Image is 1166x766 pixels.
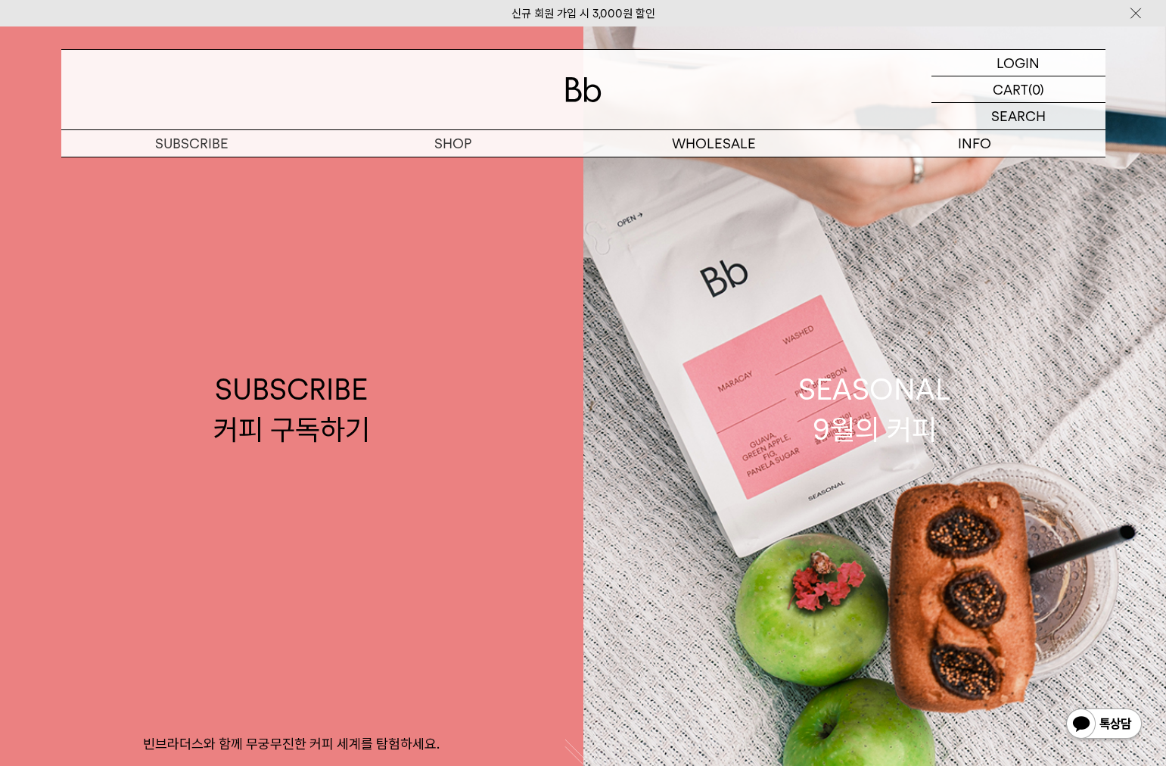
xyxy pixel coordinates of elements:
[61,130,322,157] a: SUBSCRIBE
[322,130,583,157] a: SHOP
[583,130,844,157] p: WHOLESALE
[931,50,1105,76] a: LOGIN
[991,103,1046,129] p: SEARCH
[511,7,655,20] a: 신규 회원 가입 시 3,000원 할인
[1028,76,1044,102] p: (0)
[1065,707,1143,743] img: 카카오톡 채널 1:1 채팅 버튼
[798,369,951,450] div: SEASONAL 9월의 커피
[931,76,1105,103] a: CART (0)
[993,76,1028,102] p: CART
[997,50,1040,76] p: LOGIN
[844,130,1105,157] p: INFO
[213,369,370,450] div: SUBSCRIBE 커피 구독하기
[565,77,602,102] img: 로고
